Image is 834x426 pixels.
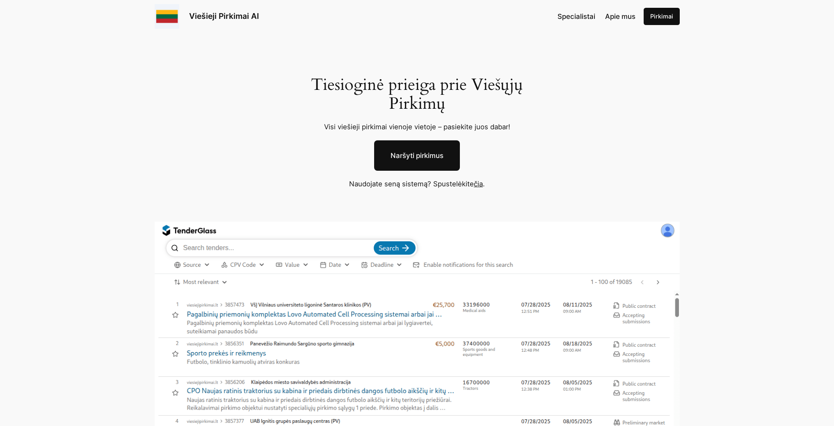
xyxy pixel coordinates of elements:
a: Viešieji Pirkimai AI [189,11,259,21]
p: Naudojate seną sistemą? Spustelėkite . [290,179,544,189]
span: Apie mus [605,12,635,21]
nav: Navigation [558,11,635,22]
p: Visi viešieji pirkimai vienoje vietoje – pasiekite juos dabar! [301,121,533,132]
a: Apie mus [605,11,635,22]
a: Pirkimai [644,8,680,25]
a: čia [474,180,483,188]
span: Specialistai [558,12,595,21]
h1: Tiesioginė prieiga prie Viešųjų Pirkimų [301,76,533,113]
a: Naršyti pirkimus [374,140,460,171]
img: Viešieji pirkimai logo [155,4,179,29]
a: Specialistai [558,11,595,22]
